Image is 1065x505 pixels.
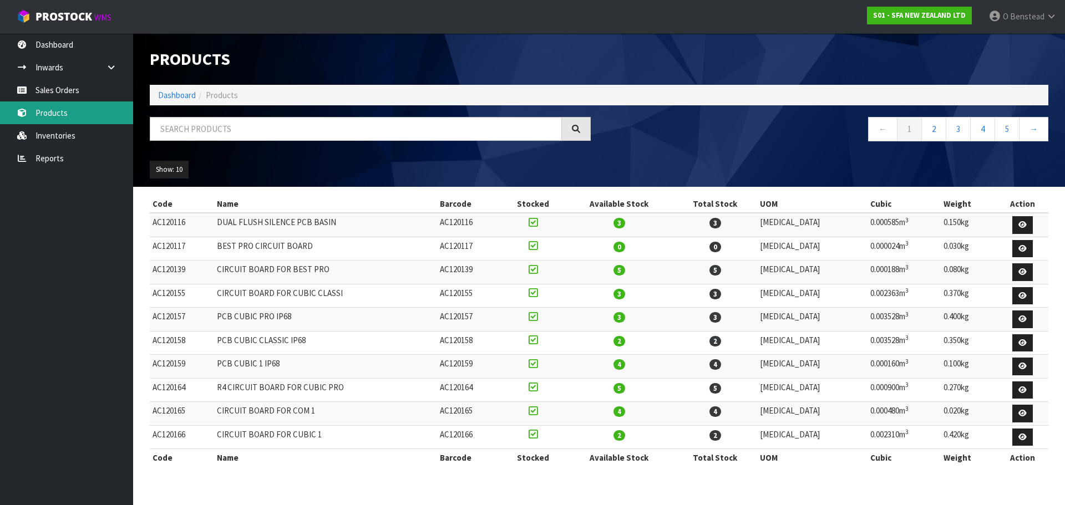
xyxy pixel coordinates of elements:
td: 0.000160m [868,355,941,379]
sup: 3 [905,334,909,341]
td: 0.000585m [868,213,941,237]
sup: 3 [905,405,909,412]
td: [MEDICAL_DATA] [757,425,868,449]
td: AC120139 [437,261,501,284]
td: AC120158 [150,331,214,355]
td: AC120157 [437,308,501,331]
td: AC120159 [150,355,214,379]
a: ← [868,117,897,141]
td: CIRCUIT BOARD FOR COM 1 [214,402,437,426]
sup: 3 [905,358,909,365]
th: Cubic [868,195,941,213]
td: AC120159 [437,355,501,379]
td: [MEDICAL_DATA] [757,402,868,426]
td: [MEDICAL_DATA] [757,308,868,331]
span: 3 [613,312,625,323]
small: WMS [94,12,111,23]
span: 3 [709,289,721,299]
td: 0.000024m [868,237,941,261]
span: 3 [613,218,625,228]
sup: 3 [905,310,909,318]
sup: 3 [905,287,909,294]
td: AC120164 [150,378,214,402]
span: 5 [613,383,625,394]
td: 0.000188m [868,261,941,284]
span: 5 [709,383,721,394]
th: Total Stock [673,449,757,467]
nav: Page navigation [607,117,1048,144]
td: 0.270kg [941,378,997,402]
span: ProStock [35,9,92,24]
span: 2 [709,430,721,441]
td: R4 CIRCUIT BOARD FOR CUBIC PRO [214,378,437,402]
button: Show: 10 [150,161,189,178]
td: [MEDICAL_DATA] [757,213,868,237]
span: 5 [613,265,625,276]
td: AC120155 [150,284,214,308]
td: [MEDICAL_DATA] [757,331,868,355]
th: Weight [941,449,997,467]
a: 3 [946,117,971,141]
td: AC120116 [150,213,214,237]
td: DUAL FLUSH SILENCE PCB BASIN [214,213,437,237]
td: 0.400kg [941,308,997,331]
span: 2 [613,430,625,441]
td: PCB CUBIC CLASSIC IP68 [214,331,437,355]
th: Stocked [501,195,565,213]
span: 5 [709,265,721,276]
td: [MEDICAL_DATA] [757,378,868,402]
span: 4 [613,406,625,417]
a: 4 [970,117,995,141]
sup: 3 [905,216,909,224]
th: Stocked [501,449,565,467]
a: Dashboard [158,90,196,100]
td: 0.002363m [868,284,941,308]
th: UOM [757,195,868,213]
td: [MEDICAL_DATA] [757,284,868,308]
td: CIRCUIT BOARD FOR BEST PRO [214,261,437,284]
td: 0.080kg [941,261,997,284]
sup: 3 [905,239,909,247]
td: AC120116 [437,213,501,237]
a: 5 [995,117,1020,141]
td: 0.030kg [941,237,997,261]
span: 3 [709,218,721,228]
td: 0.100kg [941,355,997,379]
span: 0 [709,242,721,252]
th: Barcode [437,195,501,213]
td: 0.000900m [868,378,941,402]
span: 4 [709,406,721,417]
sup: 3 [905,263,909,271]
th: UOM [757,449,868,467]
a: 2 [921,117,946,141]
span: 4 [613,359,625,370]
strong: S01 - SFA NEW ZEALAND LTD [873,11,966,20]
td: 0.002310m [868,425,941,449]
span: Benstead [1010,11,1044,22]
th: Code [150,195,214,213]
td: AC120117 [150,237,214,261]
span: 2 [613,336,625,346]
span: 0 [613,242,625,252]
td: [MEDICAL_DATA] [757,237,868,261]
td: [MEDICAL_DATA] [757,355,868,379]
th: Action [997,449,1048,467]
span: 4 [709,359,721,370]
td: 0.150kg [941,213,997,237]
h1: Products [150,50,591,68]
span: 2 [709,336,721,346]
td: AC120155 [437,284,501,308]
sup: 3 [905,381,909,389]
td: 0.003528m [868,331,941,355]
td: AC120117 [437,237,501,261]
td: 0.020kg [941,402,997,426]
th: Weight [941,195,997,213]
a: 1 [897,117,922,141]
td: AC120158 [437,331,501,355]
td: PCB CUBIC PRO IP68 [214,308,437,331]
td: BEST PRO CIRCUIT BOARD [214,237,437,261]
td: AC120164 [437,378,501,402]
td: CIRCUIT BOARD FOR CUBIC 1 [214,425,437,449]
td: 0.420kg [941,425,997,449]
td: PCB CUBIC 1 IP68 [214,355,437,379]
